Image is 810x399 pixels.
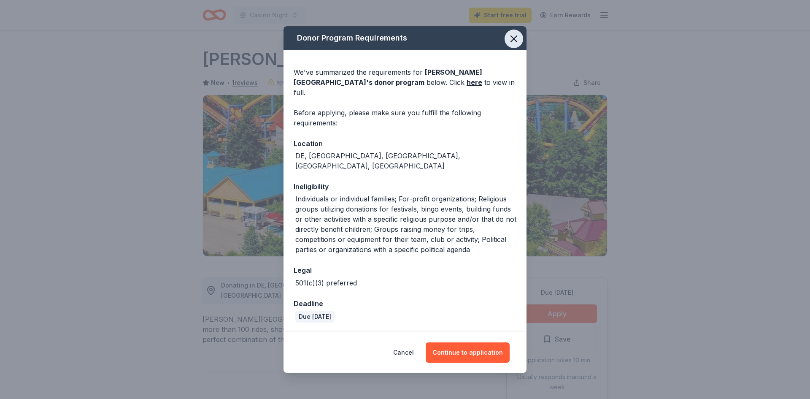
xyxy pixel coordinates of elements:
div: Before applying, please make sure you fulfill the following requirements: [294,108,516,128]
button: Cancel [393,342,414,363]
a: here [467,77,482,87]
div: Legal [294,265,516,276]
div: Ineligibility [294,181,516,192]
div: Individuals or individual families; For-profit organizations; Religious groups utilizing donation... [295,194,516,255]
div: Due [DATE] [295,311,335,323]
div: Deadline [294,298,516,309]
div: DE, [GEOGRAPHIC_DATA], [GEOGRAPHIC_DATA], [GEOGRAPHIC_DATA], [GEOGRAPHIC_DATA] [295,151,516,171]
div: 501(c)(3) preferred [295,278,357,288]
div: We've summarized the requirements for below. Click to view in full. [294,67,516,98]
div: Location [294,138,516,149]
button: Continue to application [426,342,510,363]
div: Donor Program Requirements [283,26,526,50]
